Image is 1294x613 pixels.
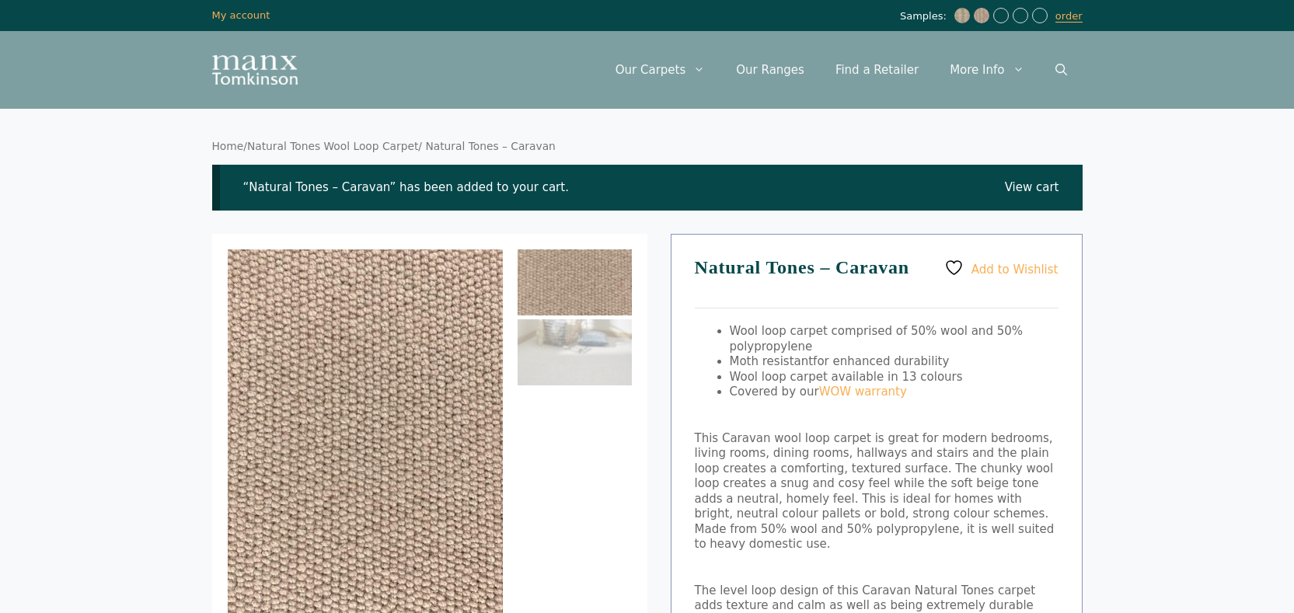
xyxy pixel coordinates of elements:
[600,47,1083,93] nav: Primary
[974,8,989,23] img: Natural Tones - Caravan
[1040,47,1083,93] a: Open Search Bar
[944,258,1058,277] a: Add to Wishlist
[1055,10,1083,23] a: order
[212,140,1083,154] nav: Breadcrumb
[695,258,1059,308] h1: Natural Tones – Caravan
[212,55,298,85] img: Manx Tomkinson
[247,140,418,152] a: Natural Tones Wool Loop Carpet
[212,9,270,21] a: My account
[900,10,950,23] span: Samples:
[730,354,814,368] span: Moth resistant
[518,319,632,385] img: Natural Tones - Caravan - Image 2
[934,47,1039,93] a: More Info
[212,140,244,152] a: Home
[1005,180,1059,196] a: View cart
[819,385,907,399] a: WOW warranty
[518,249,632,315] img: Natural Tones - Caravan
[730,385,1059,400] li: Covered by our
[695,431,1055,552] span: This Caravan wool loop carpet is great for modern bedrooms, living rooms, dining rooms, hallways ...
[730,370,963,384] span: Wool loop carpet available in 13 colours
[813,354,949,368] span: for enhanced durability
[600,47,721,93] a: Our Carpets
[730,324,1024,354] span: Wool loop carpet comprised of 50% wool and 50% polypropylene
[212,165,1083,211] div: “Natural Tones – Caravan” has been added to your cart.
[954,8,970,23] img: plain driftwood soft beige
[971,263,1059,277] span: Add to Wishlist
[820,47,934,93] a: Find a Retailer
[720,47,820,93] a: Our Ranges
